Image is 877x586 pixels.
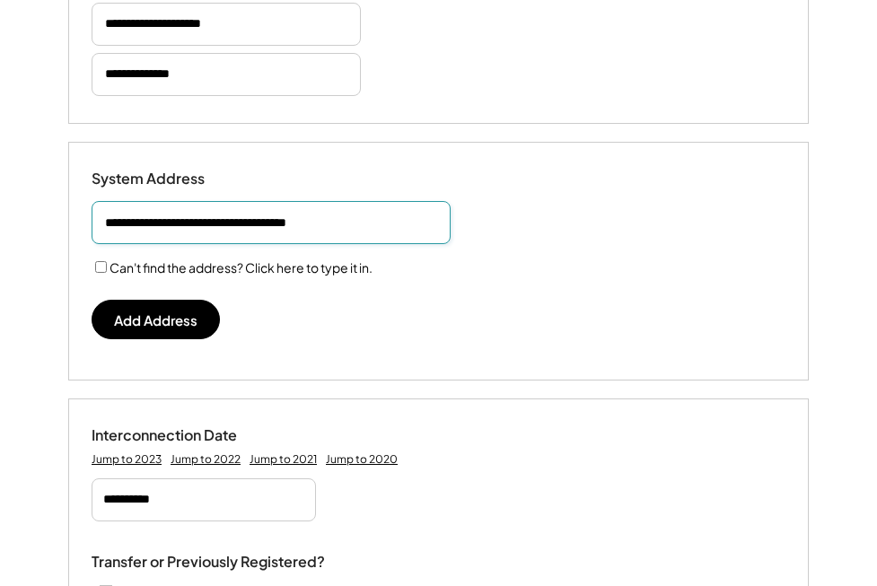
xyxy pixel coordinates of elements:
label: Can't find the address? Click here to type it in. [110,259,373,276]
div: System Address [92,170,271,188]
div: Jump to 2022 [171,452,241,467]
div: Transfer or Previously Registered? [92,553,325,572]
button: Add Address [92,300,220,339]
div: Jump to 2021 [250,452,317,467]
div: Jump to 2020 [326,452,398,467]
div: Jump to 2023 [92,452,162,467]
div: Interconnection Date [92,426,271,445]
